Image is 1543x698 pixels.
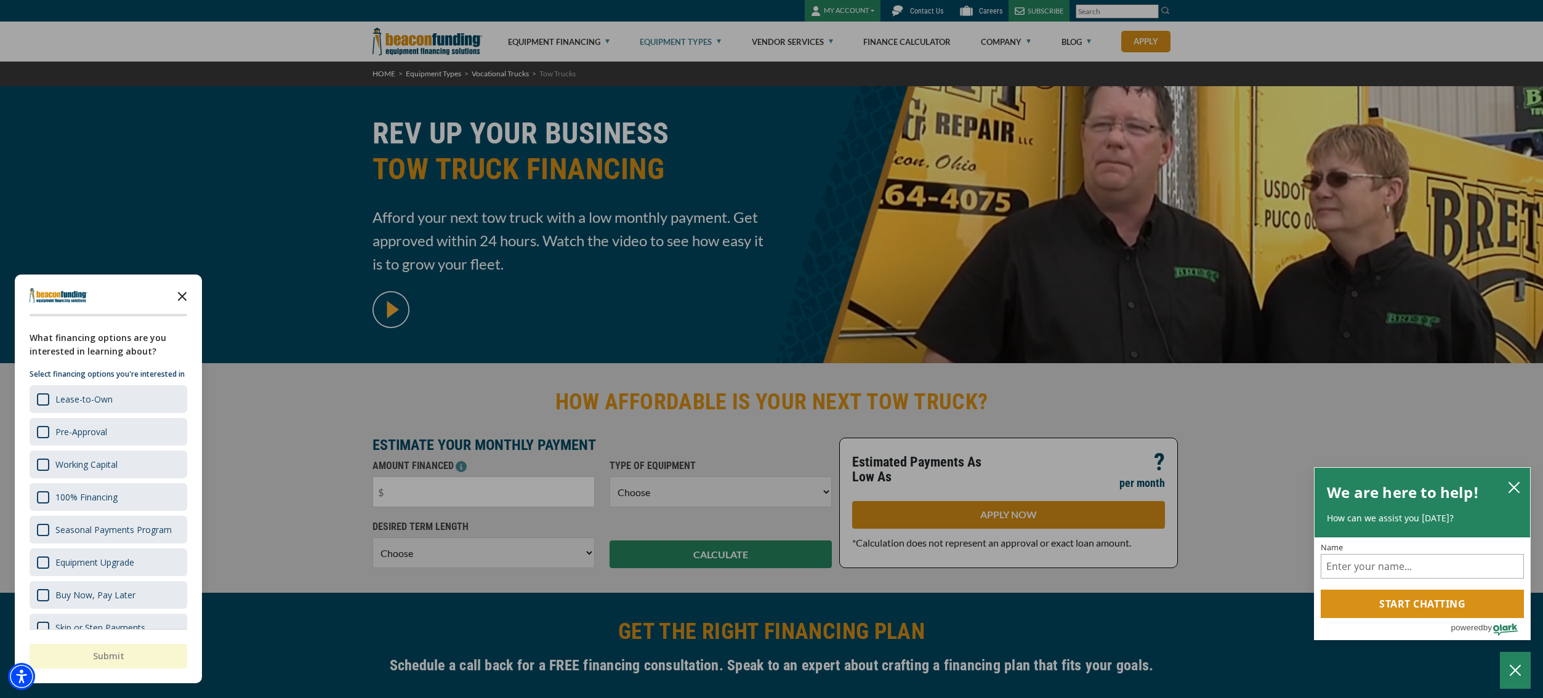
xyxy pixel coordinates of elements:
img: Company logo [30,288,87,303]
div: Equipment Upgrade [55,556,134,568]
div: 100% Financing [55,491,118,503]
div: Seasonal Payments Program [55,524,172,536]
div: Pre-Approval [55,426,107,438]
a: Powered by Olark [1451,619,1530,640]
label: Name [1321,544,1524,552]
button: close chatbox [1504,478,1524,495]
div: Pre-Approval [30,418,187,446]
input: Name [1321,554,1524,579]
button: Close Chatbox [1500,652,1531,689]
button: Submit [30,644,187,668]
div: 100% Financing [30,483,187,511]
p: How can we assist you [DATE]? [1327,512,1518,524]
div: Buy Now, Pay Later [30,581,187,609]
div: Lease-to-Own [30,385,187,413]
div: Working Capital [30,451,187,478]
div: olark chatbox [1314,467,1531,641]
div: Skip or Step Payments [55,622,145,633]
div: What financing options are you interested in learning about? [30,331,187,358]
button: Close the survey [170,283,195,308]
div: Working Capital [55,459,118,470]
h2: We are here to help! [1327,480,1479,505]
div: Equipment Upgrade [30,548,187,576]
p: Select financing options you're interested in [30,368,187,380]
span: by [1483,620,1492,635]
span: powered [1451,620,1483,635]
div: Skip or Step Payments [30,614,187,641]
div: Accessibility Menu [8,663,35,690]
div: Buy Now, Pay Later [55,589,135,601]
div: Lease-to-Own [55,393,113,405]
button: Start chatting [1321,590,1524,618]
div: Seasonal Payments Program [30,516,187,544]
div: Survey [15,275,202,683]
